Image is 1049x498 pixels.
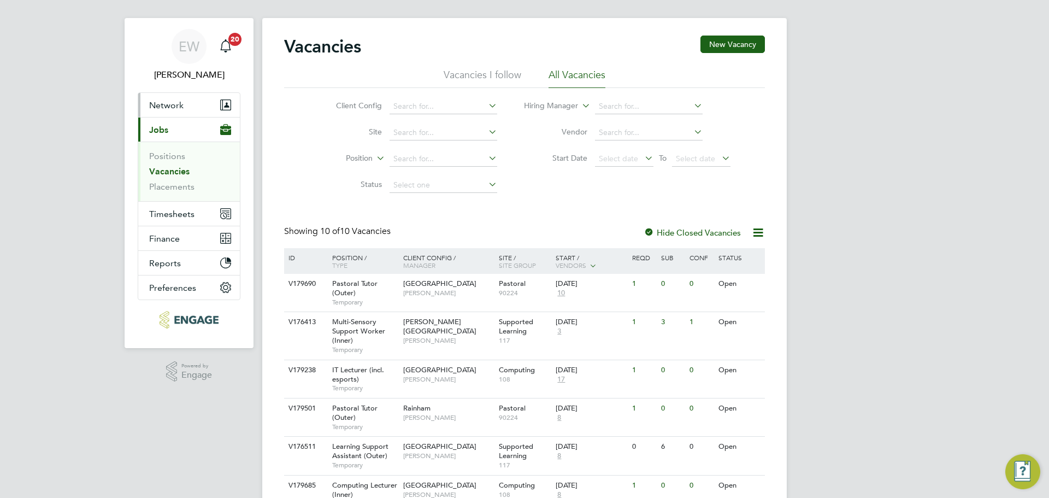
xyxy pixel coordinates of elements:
[496,248,553,274] div: Site /
[549,68,605,88] li: All Vacancies
[658,399,687,419] div: 0
[687,476,715,496] div: 0
[658,274,687,294] div: 0
[499,336,551,345] span: 117
[286,312,324,332] div: V176413
[629,274,658,294] div: 1
[716,437,763,457] div: Open
[658,360,687,380] div: 0
[687,274,715,294] div: 0
[700,36,765,53] button: New Vacancy
[181,371,212,380] span: Engage
[138,142,240,201] div: Jobs
[125,18,254,348] nav: Main navigation
[149,233,180,244] span: Finance
[138,93,240,117] button: Network
[403,336,493,345] span: [PERSON_NAME]
[524,127,587,137] label: Vendor
[286,437,324,457] div: V176511
[403,403,431,413] span: Rainham
[556,404,627,413] div: [DATE]
[556,413,563,423] span: 8
[499,317,533,336] span: Supported Learning
[499,403,526,413] span: Pastoral
[319,179,382,189] label: Status
[286,274,324,294] div: V179690
[595,125,703,140] input: Search for...
[687,399,715,419] div: 0
[556,279,627,289] div: [DATE]
[138,68,240,81] span: Ella Wratten
[286,399,324,419] div: V179501
[556,375,567,384] span: 17
[629,476,658,496] div: 1
[320,226,391,237] span: 10 Vacancies
[629,437,658,457] div: 0
[138,226,240,250] button: Finance
[499,461,551,470] span: 117
[629,312,658,332] div: 1
[332,261,347,269] span: Type
[658,476,687,496] div: 0
[390,99,497,114] input: Search for...
[658,437,687,457] div: 6
[499,261,536,269] span: Site Group
[284,226,393,237] div: Showing
[403,317,476,336] span: [PERSON_NAME][GEOGRAPHIC_DATA]
[138,29,240,81] a: EW[PERSON_NAME]
[499,365,535,374] span: Computing
[149,258,181,268] span: Reports
[149,209,195,219] span: Timesheets
[138,118,240,142] button: Jobs
[556,366,627,375] div: [DATE]
[499,289,551,297] span: 90224
[676,154,715,163] span: Select date
[286,360,324,380] div: V179238
[716,476,763,496] div: Open
[179,39,199,54] span: EW
[332,279,378,297] span: Pastoral Tutor (Outer)
[1005,454,1040,489] button: Engage Resource Center
[138,202,240,226] button: Timesheets
[499,375,551,384] span: 108
[160,311,218,329] img: blackstonerecruitment-logo-retina.png
[658,248,687,267] div: Sub
[319,127,382,137] label: Site
[499,279,526,288] span: Pastoral
[149,181,195,192] a: Placements
[138,276,240,300] button: Preferences
[687,248,715,267] div: Conf
[166,361,213,382] a: Powered byEngage
[332,365,384,384] span: IT Lecturer (incl. esports)
[403,365,476,374] span: [GEOGRAPHIC_DATA]
[149,151,185,161] a: Positions
[444,68,521,88] li: Vacancies I follow
[629,399,658,419] div: 1
[687,312,715,332] div: 1
[138,311,240,329] a: Go to home page
[403,442,476,451] span: [GEOGRAPHIC_DATA]
[149,125,168,135] span: Jobs
[228,33,241,46] span: 20
[149,100,184,110] span: Network
[319,101,382,110] label: Client Config
[403,261,435,269] span: Manager
[320,226,340,237] span: 10 of
[138,251,240,275] button: Reports
[658,312,687,332] div: 3
[332,317,385,345] span: Multi-Sensory Support Worker (Inner)
[556,318,627,327] div: [DATE]
[149,166,190,177] a: Vacancies
[286,248,324,267] div: ID
[556,327,563,336] span: 3
[556,261,586,269] span: Vendors
[332,423,398,431] span: Temporary
[332,298,398,307] span: Temporary
[556,442,627,452] div: [DATE]
[524,153,587,163] label: Start Date
[629,248,658,267] div: Reqd
[332,442,388,460] span: Learning Support Assistant (Outer)
[390,151,497,167] input: Search for...
[332,384,398,392] span: Temporary
[553,248,629,276] div: Start /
